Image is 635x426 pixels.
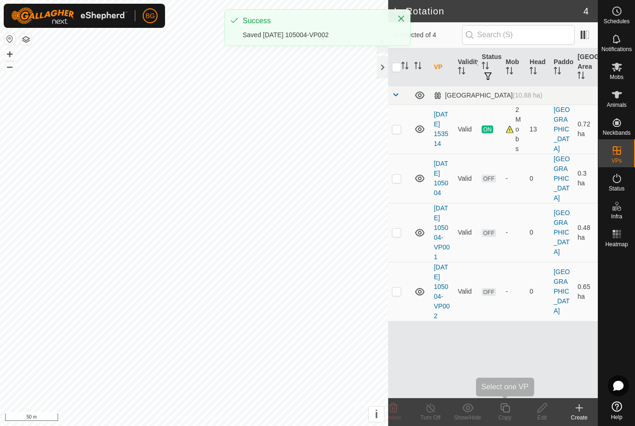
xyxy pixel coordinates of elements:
[605,242,628,247] span: Heatmap
[434,111,448,147] a: [DATE] 153514
[11,7,127,24] img: Gallagher Logo
[434,92,542,99] div: [GEOGRAPHIC_DATA]
[502,48,526,86] th: Mob
[369,406,384,422] button: i
[430,48,454,86] th: VP
[526,154,550,203] td: 0
[449,413,486,422] div: Show/Hide
[611,158,622,164] span: VPs
[434,204,450,261] a: [DATE] 105004-VP001
[574,154,598,203] td: 0.3 ha
[478,48,502,86] th: Status
[482,63,489,71] p-sorticon: Activate to sort
[454,48,478,86] th: Validity
[4,33,15,45] button: Reset Map
[401,63,409,71] p-sorticon: Activate to sort
[609,186,624,191] span: Status
[458,68,465,76] p-sorticon: Activate to sort
[610,74,623,80] span: Mobs
[394,6,583,17] h2: In Rotation
[554,155,570,202] a: [GEOGRAPHIC_DATA]
[482,288,496,296] span: OFF
[577,73,585,80] p-sorticon: Activate to sort
[554,68,561,76] p-sorticon: Activate to sort
[243,15,388,26] div: Success
[395,12,408,25] button: Close
[506,105,523,154] div: 2 Mobs
[4,61,15,72] button: –
[482,175,496,183] span: OFF
[482,229,496,237] span: OFF
[607,102,627,108] span: Animals
[385,414,402,421] span: Delete
[526,48,550,86] th: Head
[611,414,622,420] span: Help
[529,68,537,76] p-sorticon: Activate to sort
[574,48,598,86] th: [GEOGRAPHIC_DATA] Area
[561,413,598,422] div: Create
[375,408,378,420] span: i
[523,413,561,422] div: Edit
[4,49,15,60] button: +
[513,92,542,99] span: (10.88 ha)
[434,263,450,320] a: [DATE] 105004-VP002
[462,25,575,45] input: Search (S)
[526,203,550,262] td: 0
[603,19,629,24] span: Schedules
[506,287,523,296] div: -
[454,154,478,203] td: Valid
[554,209,570,256] a: [GEOGRAPHIC_DATA]
[20,34,32,45] button: Map Layers
[486,413,523,422] div: Copy
[550,48,574,86] th: Paddock
[574,105,598,154] td: 0.72 ha
[243,30,388,40] div: Saved [DATE] 105004-VP002
[583,4,589,18] span: 4
[574,262,598,321] td: 0.65 ha
[506,174,523,184] div: -
[412,413,449,422] div: Turn Off
[526,262,550,321] td: 0
[554,106,570,152] a: [GEOGRAPHIC_DATA]
[611,214,622,219] span: Infra
[602,130,630,136] span: Neckbands
[414,63,422,71] p-sorticon: Activate to sort
[454,203,478,262] td: Valid
[203,414,231,422] a: Contact Us
[526,105,550,154] td: 13
[574,203,598,262] td: 0.48 ha
[434,160,448,197] a: [DATE] 105004
[506,68,513,76] p-sorticon: Activate to sort
[454,262,478,321] td: Valid
[598,398,635,424] a: Help
[454,105,478,154] td: Valid
[394,30,462,40] span: 0 selected of 4
[482,125,493,133] span: ON
[158,414,192,422] a: Privacy Policy
[602,46,632,52] span: Notifications
[146,11,155,21] span: BG
[554,268,570,315] a: [GEOGRAPHIC_DATA]
[506,228,523,237] div: -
